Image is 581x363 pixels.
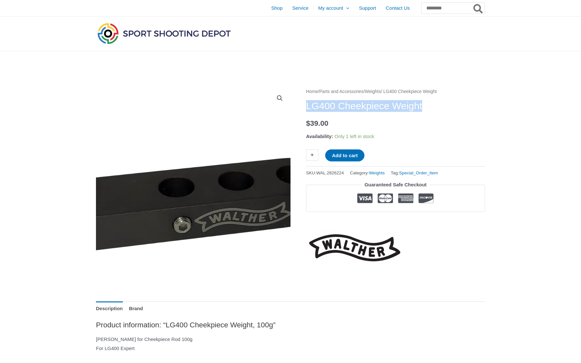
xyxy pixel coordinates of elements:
[350,169,385,177] span: Category:
[472,3,485,14] button: Search
[325,149,364,161] button: Add to cart
[362,180,429,189] legend: Guaranteed Safe Checkout
[306,229,403,266] a: Walther
[391,169,438,177] span: Tag:
[96,21,232,45] img: Sport Shooting Depot
[96,335,485,353] p: [PERSON_NAME] for Cheekpiece Rod 100g For LG400 Expert
[306,149,318,161] a: +
[129,301,143,315] a: Brand
[306,119,328,127] bdi: 39.00
[96,320,485,330] h2: Product information: “LG400 Cheekpiece Weight, 100g”
[306,89,318,94] a: Home
[365,89,381,94] a: Weights
[335,134,374,139] span: Only 1 left in stock
[306,169,344,177] span: SKU:
[306,88,485,96] nav: Breadcrumb
[369,170,385,175] a: Weights
[306,134,333,139] span: Availability:
[399,170,438,175] a: Special_Order_Item
[306,119,310,127] span: $
[316,170,344,175] span: WAL.2826224
[306,217,485,225] iframe: Customer reviews powered by Trustpilot
[274,92,286,104] a: View full-screen image gallery
[319,89,364,94] a: Parts and Accessories
[306,100,485,112] h1: LG400 Cheekpiece Weight
[96,301,123,315] a: Description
